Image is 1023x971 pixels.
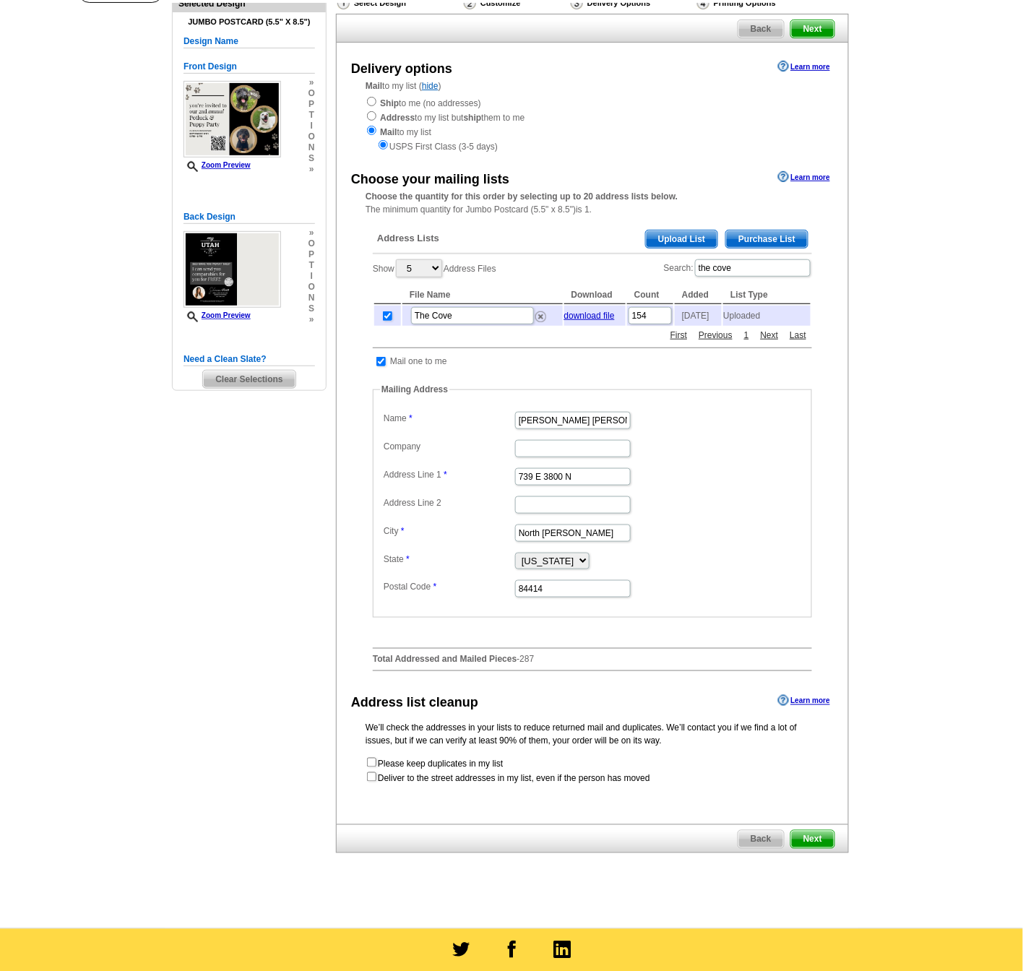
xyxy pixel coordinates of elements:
img: small-thumb.jpg [184,81,281,157]
a: Next [757,329,782,342]
span: o [308,131,315,142]
span: s [308,303,315,314]
a: Learn more [778,171,830,183]
span: Back [738,20,784,38]
span: p [308,99,315,110]
strong: Mail [366,81,382,91]
th: List Type [723,286,811,304]
h4: Jumbo Postcard (5.5" x 8.5") [184,17,315,27]
td: [DATE] [675,306,722,326]
span: » [308,314,315,325]
input: Search: [695,259,811,277]
span: » [308,164,315,175]
legend: Mailing Address [380,383,449,396]
a: First [667,329,691,342]
td: Mail one to me [389,354,448,368]
p: We’ll check the addresses in your lists to reduce returned mail and duplicates. We’ll contact you... [366,722,819,748]
label: Address Line 1 [384,468,514,481]
div: to my list ( ) [337,79,848,153]
span: o [308,88,315,99]
h5: Back Design [184,210,315,224]
strong: Total Addressed and Mailed Pieces [373,655,517,665]
div: Delivery options [351,59,452,79]
strong: Mail [380,127,397,137]
label: Postal Code [384,580,514,593]
div: to me (no addresses) to my list but them to me to my list [366,95,819,153]
span: Upload List [646,230,717,248]
img: small-thumb.jpg [184,231,281,308]
h5: Front Design [184,60,315,74]
th: Download [564,286,626,304]
span: Address Lists [377,232,439,245]
div: Choose your mailing lists [351,170,509,189]
span: Next [791,20,834,38]
span: t [308,260,315,271]
span: n [308,293,315,303]
a: 1 [741,329,753,342]
label: Name [384,412,514,425]
iframe: LiveChat chat widget [734,635,1023,971]
label: City [384,525,514,538]
a: Remove this list [535,308,546,319]
th: File Name [402,286,563,304]
strong: ship [464,113,482,123]
a: hide [422,81,439,91]
span: p [308,249,315,260]
span: o [308,238,315,249]
select: ShowAddress Files [396,259,442,277]
span: i [308,271,315,282]
a: Zoom Preview [184,311,251,319]
span: 287 [519,655,534,665]
h5: Design Name [184,35,315,48]
a: download file [564,311,615,321]
div: Address list cleanup [351,694,478,713]
h5: Need a Clean Slate? [184,353,315,366]
div: - [366,219,819,683]
img: delete.png [535,311,546,322]
span: n [308,142,315,153]
div: USPS First Class (3-5 days) [366,139,819,153]
th: Count [627,286,673,304]
a: Last [786,329,810,342]
div: The minimum quantity for Jumbo Postcard (5.5" x 8.5")is 1. [337,190,848,216]
strong: Address [380,113,415,123]
strong: Ship [380,98,399,108]
th: Added [675,286,722,304]
a: Back [738,20,785,38]
label: Company [384,440,514,453]
form: Please keep duplicates in my list Deliver to the street addresses in my list, even if the person ... [366,756,819,785]
span: s [308,153,315,164]
td: Uploaded [723,306,811,326]
span: » [308,228,315,238]
strong: Choose the quantity for this order by selecting up to 20 address lists below. [366,191,678,202]
span: Purchase List [726,230,808,248]
span: » [308,77,315,88]
span: o [308,282,315,293]
a: Zoom Preview [184,161,251,169]
span: i [308,121,315,131]
label: Show Address Files [373,258,496,279]
label: Address Line 2 [384,496,514,509]
a: Previous [695,329,736,342]
label: State [384,553,514,566]
span: t [308,110,315,121]
span: Clear Selections [203,371,295,388]
a: Learn more [778,61,830,72]
label: Search: [664,258,812,278]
